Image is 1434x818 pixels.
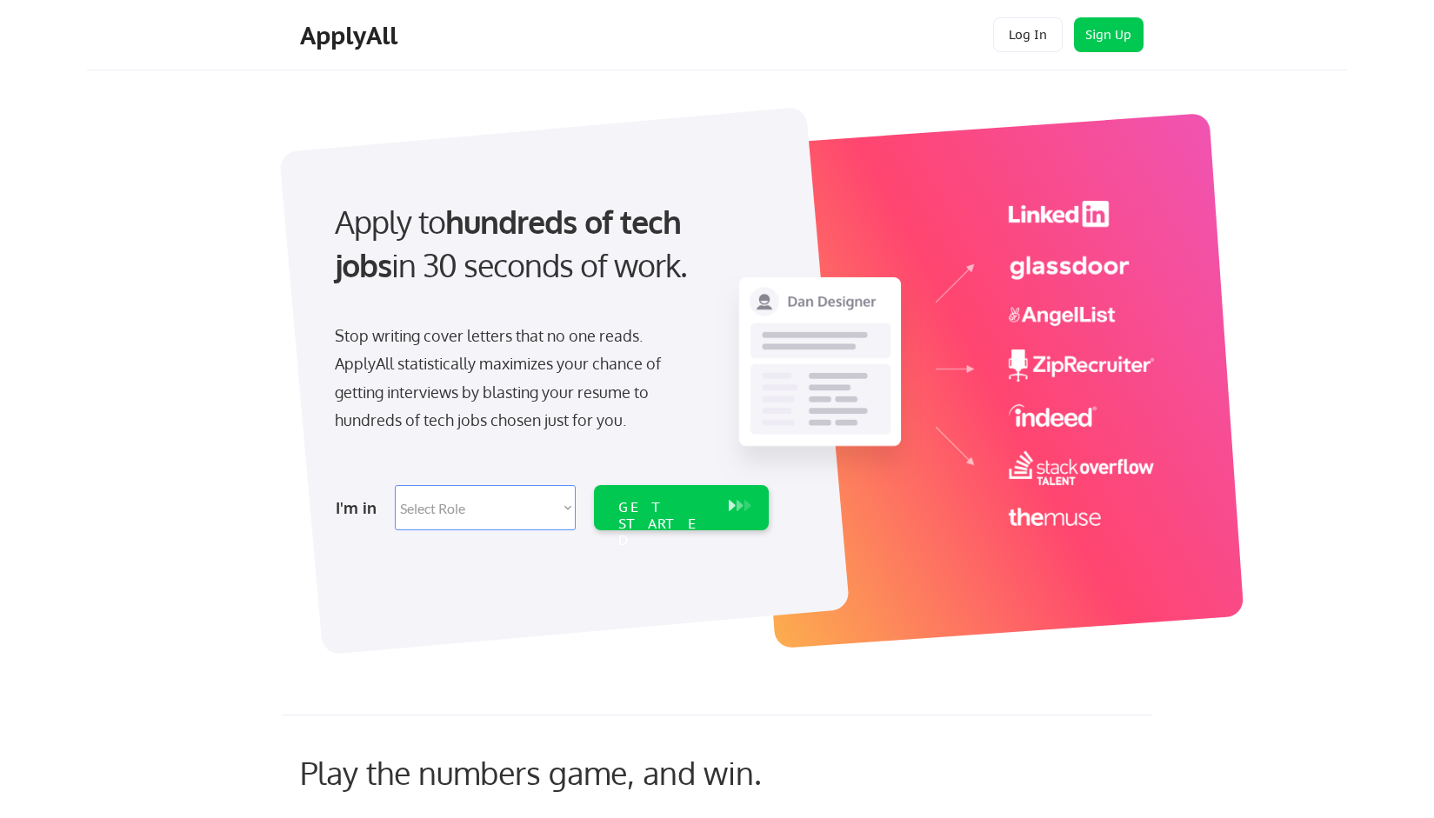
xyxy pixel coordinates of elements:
[618,499,711,549] div: GET STARTED
[335,200,762,288] div: Apply to in 30 seconds of work.
[300,21,403,50] div: ApplyAll
[300,754,839,791] div: Play the numbers game, and win.
[1074,17,1144,52] button: Sign Up
[335,322,692,435] div: Stop writing cover letters that no one reads. ApplyAll statistically maximizes your chance of get...
[335,202,689,284] strong: hundreds of tech jobs
[993,17,1063,52] button: Log In
[336,494,384,522] div: I'm in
